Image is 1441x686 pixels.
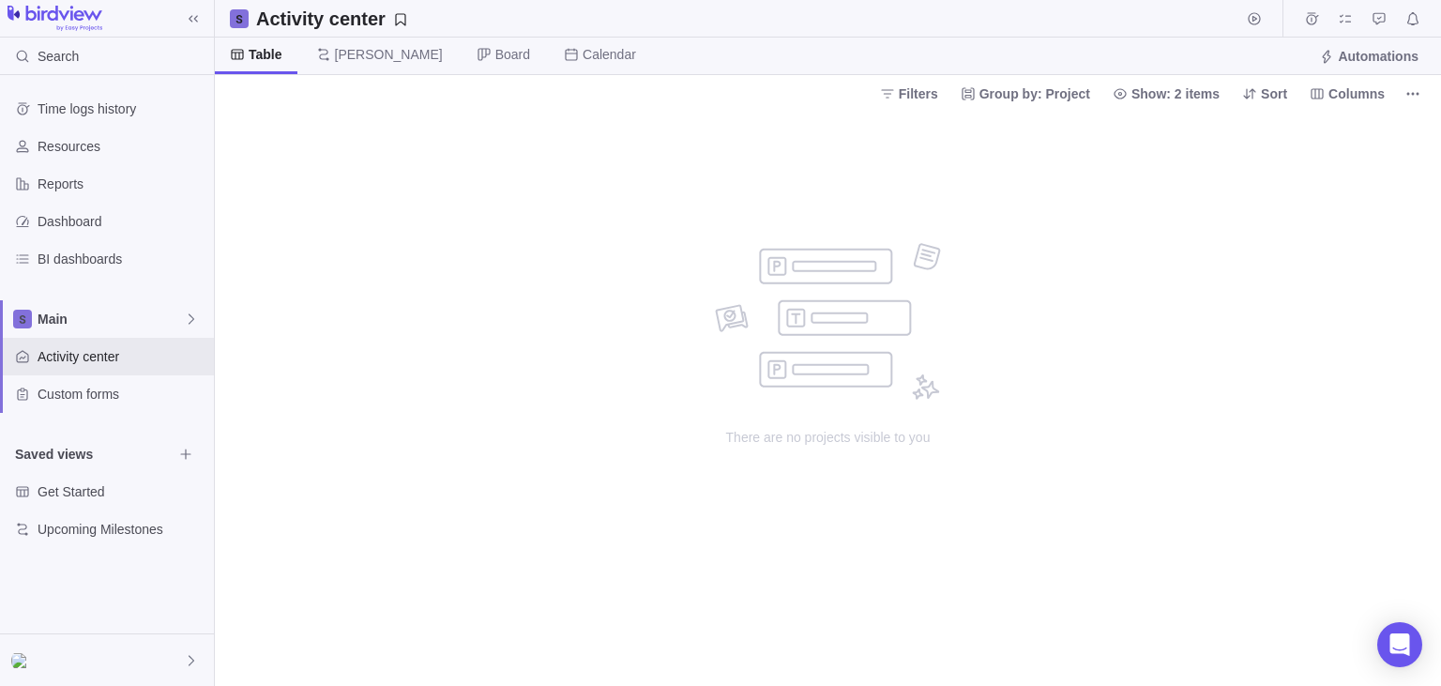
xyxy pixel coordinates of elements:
span: Filters [872,81,946,107]
span: Upcoming Milestones [38,520,206,539]
a: Time logs [1298,14,1325,29]
span: [PERSON_NAME] [335,45,443,64]
span: More actions [1400,81,1426,107]
a: Approval requests [1366,14,1392,29]
span: Get Started [38,482,206,501]
span: Time logs history [38,99,206,118]
span: There are no projects visible to you [641,428,1016,447]
div: Invite1 [11,649,34,672]
a: Notifications [1400,14,1426,29]
div: Open Intercom Messenger [1377,622,1422,667]
span: Dashboard [38,212,206,231]
h2: Activity center [256,6,386,32]
img: Show [11,653,34,668]
span: Columns [1302,81,1392,107]
span: Group by: Project [979,84,1090,103]
img: logo [8,6,102,32]
span: Notifications [1400,6,1426,32]
span: Reports [38,175,206,193]
span: Automations [1312,43,1426,69]
span: Browse views [173,441,199,467]
span: Table [249,45,282,64]
span: Approval requests [1366,6,1392,32]
a: My assignments [1332,14,1358,29]
span: Start timer [1241,6,1267,32]
span: Show: 2 items [1105,81,1227,107]
span: Search [38,47,79,66]
span: Board [495,45,530,64]
span: Columns [1328,84,1385,103]
span: Group by: Project [953,81,1098,107]
span: Main [38,310,184,328]
span: Resources [38,137,206,156]
span: My assignments [1332,6,1358,32]
div: no data to show [641,112,1016,686]
span: Time logs [1298,6,1325,32]
span: Saved views [15,445,173,464]
span: Sort [1261,84,1287,103]
span: Activity center [38,347,206,366]
span: Sort [1235,81,1295,107]
span: Custom forms [38,385,206,404]
span: Automations [1338,47,1418,66]
span: BI dashboards [38,250,206,268]
span: Filters [899,84,938,103]
span: Calendar [583,45,636,64]
span: Save your current layout and filters as a View [249,6,416,32]
span: Show: 2 items [1131,84,1220,103]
